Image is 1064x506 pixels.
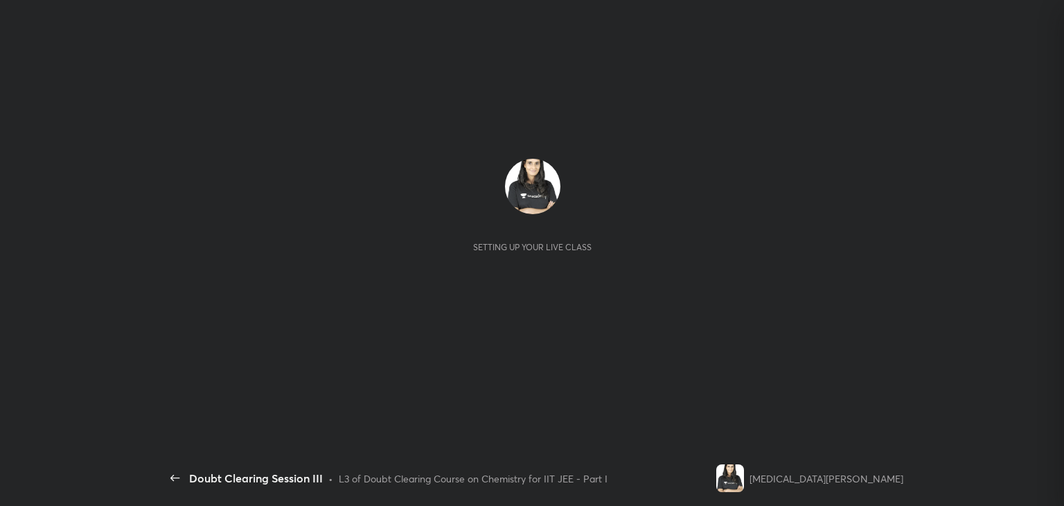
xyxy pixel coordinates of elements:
[189,470,323,487] div: Doubt Clearing Session III
[505,159,560,214] img: e2dc86af211748acb2d2b16e8b6580ae.jpg
[473,242,592,252] div: Setting up your live class
[750,471,903,486] div: [MEDICAL_DATA][PERSON_NAME]
[339,471,608,486] div: L3 of Doubt Clearing Course on Chemistry for IIT JEE - Part I
[328,471,333,486] div: •
[716,464,744,492] img: e2dc86af211748acb2d2b16e8b6580ae.jpg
